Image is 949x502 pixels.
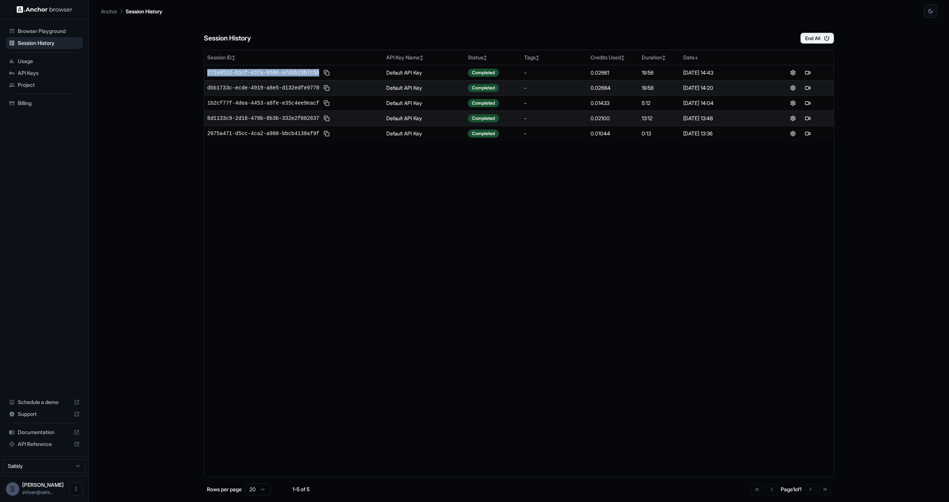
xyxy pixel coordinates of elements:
span: Stiliyan Markov [22,482,64,488]
div: 19:58 [642,84,677,92]
span: stiliyan@satisly.com [22,489,53,495]
div: - [524,69,585,76]
nav: breadcrumb [101,7,162,15]
div: Duration [642,54,677,61]
span: API Keys [18,69,80,77]
div: 0.01044 [591,130,636,137]
div: Schedule a demo [6,396,83,408]
div: [DATE] 14:20 [683,84,764,92]
div: Status [468,54,518,61]
span: 2075a471-d5cc-4ca2-a980-bbcb4138af9f [207,130,319,137]
span: ↕ [420,55,423,60]
span: Schedule a demo [18,398,71,406]
span: Project [18,81,80,89]
div: 1-5 of 5 [282,486,320,493]
div: - [524,115,585,122]
span: ↓ [695,55,698,60]
span: ↕ [536,55,539,60]
div: Credits Used [591,54,636,61]
span: 8d1133c9-2d16-478b-8b3b-332e2f882637 [207,115,319,122]
p: Session History [126,7,162,15]
td: Default API Key [383,80,465,95]
div: - [524,84,585,92]
div: [DATE] 13:36 [683,130,764,137]
td: Default API Key [383,126,465,141]
td: Default API Key [383,95,465,111]
span: ↕ [483,55,487,60]
span: Billing [18,99,80,107]
div: [DATE] 13:48 [683,115,764,122]
span: Session History [18,39,80,47]
div: 0.02664 [591,84,636,92]
div: Documentation [6,426,83,438]
div: Page 1 of 1 [781,486,801,493]
div: Support [6,408,83,420]
div: Browser Playground [6,25,83,37]
div: API Keys [6,67,83,79]
div: 19:56 [642,69,677,76]
div: 0.02100 [591,115,636,122]
div: [DATE] 14:43 [683,69,764,76]
span: API Reference [18,440,71,448]
div: [DATE] 14:04 [683,99,764,107]
span: Support [18,410,71,418]
span: ↕ [662,55,666,60]
td: Default API Key [383,65,465,80]
div: 0:13 [642,130,677,137]
span: 271e8512-b1cf-437a-b566-a7d3b23b7c5b [207,69,319,76]
div: Billing [6,97,83,109]
div: Completed [468,99,499,107]
span: Usage [18,58,80,65]
div: 0.02661 [591,69,636,76]
button: Open menu [69,482,83,496]
td: Default API Key [383,111,465,126]
span: ↕ [232,55,235,60]
p: Rows per page [207,486,242,493]
div: - [524,130,585,137]
span: dbb1733c-ecde-4919-a8e5-d132edfe9770 [207,84,319,92]
div: 13:12 [642,115,677,122]
div: Tags [524,54,585,61]
div: Project [6,79,83,91]
div: Date [683,54,764,61]
div: 5:12 [642,99,677,107]
h6: Session History [204,33,251,44]
button: End All [800,33,834,44]
span: 1b2cf77f-4dea-4453-a8fe-e35c4ee9eacf [207,99,319,107]
div: API Key Name [386,54,462,61]
div: API Reference [6,438,83,450]
div: Completed [468,114,499,122]
div: Completed [468,84,499,92]
div: 0.01433 [591,99,636,107]
div: Completed [468,129,499,138]
div: Completed [468,69,499,77]
div: Usage [6,55,83,67]
span: Documentation [18,429,71,436]
div: S [6,482,19,496]
div: Session ID [207,54,380,61]
div: Session History [6,37,83,49]
span: Browser Playground [18,27,80,35]
span: ↕ [621,55,625,60]
p: Anchor [101,7,118,15]
div: - [524,99,585,107]
img: Anchor Logo [17,6,72,13]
